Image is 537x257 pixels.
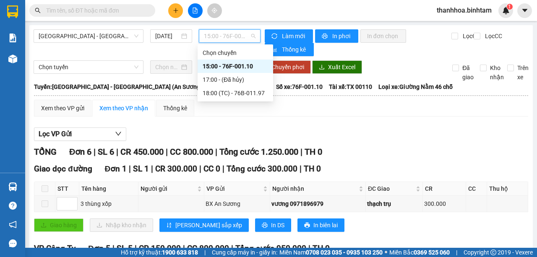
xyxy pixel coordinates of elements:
[368,184,414,193] span: ĐC Giao
[212,248,277,257] span: Cung cấp máy in - giấy in:
[135,244,137,253] span: |
[9,221,17,228] span: notification
[423,182,466,196] th: CR
[120,147,164,157] span: CR 450.000
[231,244,233,253] span: |
[117,244,133,253] span: SL 5
[79,182,138,196] th: Tên hàng
[508,4,511,10] span: 1
[322,33,329,40] span: printer
[328,62,355,72] span: Xuất Excel
[315,29,358,43] button: printerIn phơi
[306,249,383,256] strong: 0708 023 035 - 0935 103 250
[9,239,17,247] span: message
[35,8,41,13] span: search
[34,218,83,232] button: uploadGiao hàng
[34,164,92,174] span: Giao dọc đường
[55,182,79,196] th: STT
[69,147,91,157] span: Đơn 6
[227,164,297,174] span: Tổng cước 300.000
[360,29,406,43] button: In đơn chọn
[271,33,279,40] span: sync
[8,34,17,42] img: solution-icon
[271,199,364,208] div: vương 0971896979
[116,147,118,157] span: |
[389,248,450,257] span: Miền Bắc
[81,199,137,208] div: 3 thùng xốp
[490,249,496,255] span: copyright
[129,164,131,174] span: |
[98,147,114,157] span: SL 6
[262,222,268,229] span: printer
[159,218,249,232] button: sort-ascending[PERSON_NAME] sắp xếp
[203,48,268,57] div: Chọn chuyến
[272,184,357,193] span: Người nhận
[203,75,268,84] div: 17:00 - (Đã hủy)
[319,64,325,71] span: download
[39,30,138,42] span: Sài Gòn - Quảng Ngãi (An Sương)
[206,184,261,193] span: VP Gửi
[466,182,487,196] th: CC
[155,164,197,174] span: CR 300.000
[175,221,242,230] span: [PERSON_NAME] sắp xếp
[34,127,126,141] button: Lọc VP Gửi
[459,31,481,41] span: Lọc CR
[456,248,457,257] span: |
[9,202,17,210] span: question-circle
[168,3,183,18] button: plus
[187,244,229,253] span: CC 800.000
[297,218,344,232] button: printerIn biên lai
[204,30,255,42] span: 15:00 - 76F-001.10
[507,4,513,10] sup: 1
[514,63,532,82] span: Trên xe
[276,82,323,91] span: Số xe: 76F-001.10
[282,31,306,41] span: Làm mới
[378,82,453,91] span: Loại xe: Giường Nằm 46 chỗ
[206,199,268,208] div: BX An Sương
[94,147,96,157] span: |
[282,45,307,54] span: Thống kê
[308,244,310,253] span: |
[487,182,528,196] th: Thu hộ
[166,147,168,157] span: |
[133,164,149,174] span: SL 1
[271,221,284,230] span: In DS
[39,129,72,139] span: Lọc VP Gửi
[255,218,291,232] button: printerIn DS
[198,46,273,60] div: Chọn chuyến
[367,199,421,208] div: thạch trụ
[312,60,362,74] button: downloadXuất Excel
[99,104,148,113] div: Xem theo VP nhận
[112,244,115,253] span: |
[8,182,17,191] img: warehouse-icon
[300,147,302,157] span: |
[517,3,532,18] button: caret-down
[90,218,153,232] button: downloadNhập kho nhận
[34,147,57,157] span: TỔNG
[183,244,185,253] span: |
[304,222,310,229] span: printer
[34,244,76,253] span: VP Công Ty
[188,3,203,18] button: file-add
[305,147,322,157] span: TH 0
[207,3,222,18] button: aim
[155,62,180,72] input: Chọn ngày
[7,5,18,18] img: logo-vxr
[34,83,202,90] b: Tuyến: [GEOGRAPHIC_DATA] - [GEOGRAPHIC_DATA] (An Sương)
[121,248,198,257] span: Hỗ trợ kỹ thuật:
[313,221,338,230] span: In biên lai
[332,31,352,41] span: In phơi
[192,8,198,13] span: file-add
[487,63,507,82] span: Kho nhận
[329,82,372,91] span: Tài xế: TX 00110
[482,31,503,41] span: Lọc CC
[203,88,268,98] div: 18:00 (TC) - 76B-011.97
[459,63,477,82] span: Đã giao
[279,248,383,257] span: Miền Nam
[39,61,138,73] span: Chọn tuyến
[222,164,224,174] span: |
[211,8,217,13] span: aim
[304,164,321,174] span: TH 0
[141,184,196,193] span: Người gửi
[271,47,279,53] span: bar-chart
